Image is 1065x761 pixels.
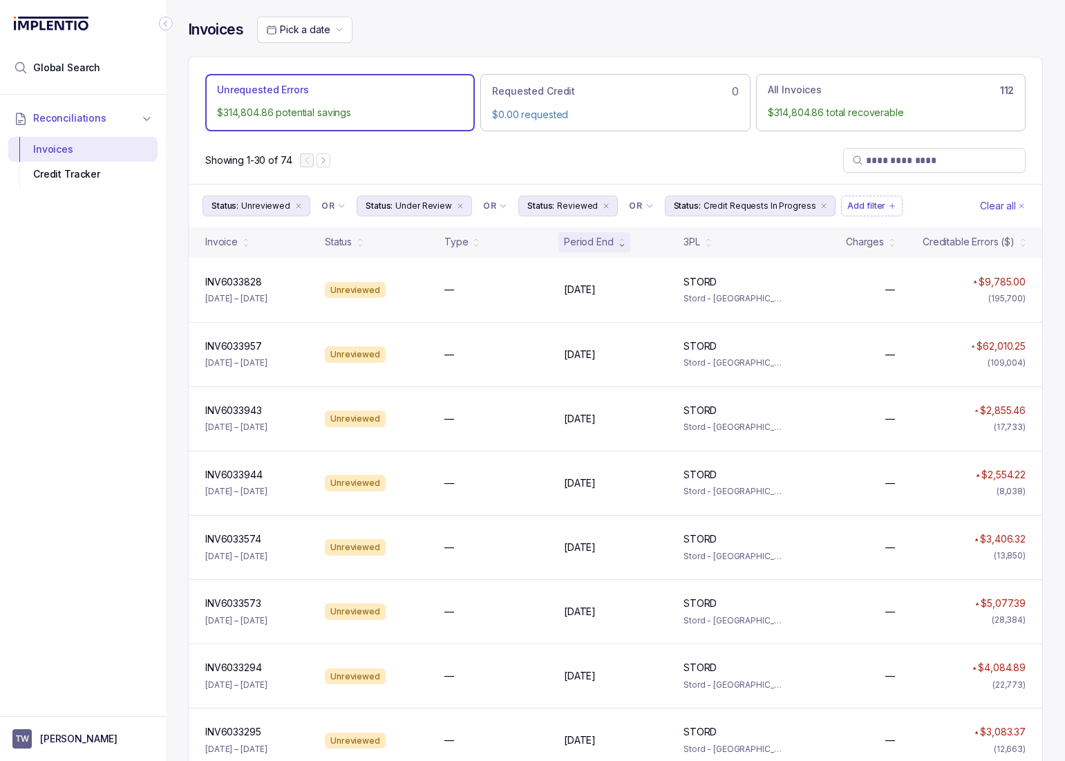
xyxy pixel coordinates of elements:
[684,356,786,370] p: Stord - [GEOGRAPHIC_DATA]
[205,725,261,739] p: INV6033295
[846,235,884,249] div: Charges
[684,661,717,675] p: STORD
[205,339,262,353] p: INV6033957
[325,733,386,749] div: Unreviewed
[977,196,1028,216] button: Clear Filters
[492,108,738,122] p: $0.00 requested
[518,196,618,216] button: Filter Chip Reviewed
[564,348,596,361] p: [DATE]
[674,199,701,213] p: Status:
[684,420,786,434] p: Stord - [GEOGRAPHIC_DATA]
[217,106,463,120] p: $314,804.86 potential savings
[12,729,153,749] button: User initials[PERSON_NAME]
[684,404,717,417] p: STORD
[977,339,1026,353] p: $62,010.25
[211,199,238,213] p: Status:
[564,235,614,249] div: Period End
[981,596,1026,610] p: $5,077.39
[325,668,386,685] div: Unreviewed
[684,678,786,692] p: Stord - [GEOGRAPHIC_DATA]
[202,196,310,216] button: Filter Chip Unreviewed
[19,137,147,162] div: Invoices
[623,196,659,216] button: Filter Chip Connector undefined
[684,614,786,628] p: Stord - [GEOGRAPHIC_DATA]
[205,549,267,563] p: [DATE] – [DATE]
[684,339,717,353] p: STORD
[33,111,106,125] span: Reconciliations
[564,412,596,426] p: [DATE]
[293,200,304,212] div: remove content
[241,199,290,213] p: Unreviewed
[972,666,977,670] img: red pointer upwards
[980,532,1026,546] p: $3,406.32
[8,134,158,190] div: Reconciliations
[885,348,895,361] p: —
[665,196,836,216] button: Filter Chip Credit Requests In Progress
[40,732,117,746] p: [PERSON_NAME]
[975,602,979,605] img: red pointer upwards
[266,23,330,37] search: Date Range Picker
[492,84,575,98] p: Requested Credit
[444,605,454,619] p: —
[976,473,980,477] img: red pointer upwards
[205,468,263,482] p: INV6033944
[564,476,596,490] p: [DATE]
[444,235,468,249] div: Type
[979,275,1026,289] p: $9,785.00
[325,603,386,620] div: Unreviewed
[768,106,1014,120] p: $314,804.86 total recoverable
[974,731,979,734] img: red pointer upwards
[980,725,1026,739] p: $3,083.37
[885,669,895,683] p: —
[205,356,267,370] p: [DATE] – [DATE]
[12,729,32,749] span: User initials
[8,103,158,133] button: Reconciliations
[205,742,267,756] p: [DATE] – [DATE]
[205,614,267,628] p: [DATE] – [DATE]
[978,661,1026,675] p: $4,084.89
[885,605,895,619] p: —
[325,475,386,491] div: Unreviewed
[483,200,507,212] li: Filter Chip Connector undefined
[684,275,717,289] p: STORD
[205,596,261,610] p: INV6033573
[994,742,1026,756] div: (12,663)
[527,199,554,213] p: Status:
[444,541,454,554] p: —
[684,725,717,739] p: STORD
[988,356,1026,370] div: (109,004)
[992,678,1026,692] div: (22,773)
[444,412,454,426] p: —
[992,613,1026,627] div: (28,384)
[818,200,829,212] div: remove content
[684,742,786,756] p: Stord - [GEOGRAPHIC_DATA]
[980,404,1026,417] p: $2,855.46
[974,409,979,413] img: red pointer upwards
[205,292,267,306] p: [DATE] – [DATE]
[202,196,977,216] ul: Filter Group
[483,200,496,212] p: OR
[629,200,642,212] p: OR
[158,15,174,32] div: Collapse Icon
[684,549,786,563] p: Stord - [GEOGRAPHIC_DATA]
[974,538,979,541] img: red pointer upwards
[564,669,596,683] p: [DATE]
[564,733,596,747] p: [DATE]
[1000,85,1014,96] h6: 112
[325,235,352,249] div: Status
[841,196,903,216] button: Filter Chip Add filter
[205,404,262,417] p: INV6033943
[684,485,786,498] p: Stord - [GEOGRAPHIC_DATA]
[325,282,386,299] div: Unreviewed
[980,199,1016,213] p: Clear all
[885,283,895,297] p: —
[684,292,786,306] p: Stord - [GEOGRAPHIC_DATA]
[981,468,1026,482] p: $2,554.22
[923,235,1015,249] div: Creditable Errors ($)
[325,346,386,363] div: Unreviewed
[997,485,1026,498] div: (8,038)
[317,153,330,167] button: Next Page
[973,280,977,283] img: red pointer upwards
[492,83,738,100] div: 0
[847,199,885,213] p: Add filter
